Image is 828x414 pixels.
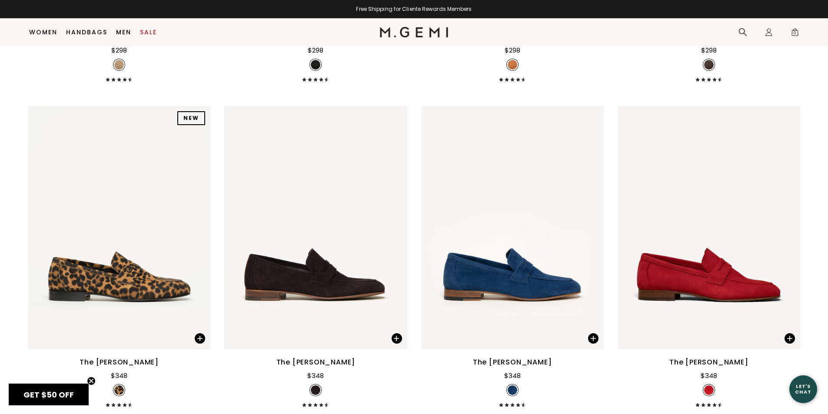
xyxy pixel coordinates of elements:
[421,106,604,407] a: The Sacca DonnaThe Sacca DonnaThe [PERSON_NAME]$348
[111,371,127,381] div: $348
[704,60,714,70] img: v_7396490117179_SWATCH_50x.jpg
[224,106,407,349] img: The Sacca Donna
[276,357,356,368] div: The [PERSON_NAME]
[504,371,521,381] div: $348
[28,106,210,407] a: The Sacca DonnaNEWThe Sacca DonnaThe [PERSON_NAME]$348
[140,29,157,36] a: Sale
[66,29,107,36] a: Handbags
[789,384,817,394] div: Let's Chat
[9,384,89,405] div: GET $50 OFFClose teaser
[380,27,448,37] img: M.Gemi
[618,106,800,349] img: The Sacca Donna
[604,106,786,349] img: The Sacca Donna
[669,357,748,368] div: The [PERSON_NAME]
[177,111,205,125] div: NEW
[407,106,589,349] img: The Sacca Donna
[701,45,717,56] div: $298
[505,45,520,56] div: $298
[421,106,604,349] img: The Sacca Donna
[791,30,799,38] span: 0
[508,385,517,395] img: v_11956_SWATCH_50x.jpg
[473,357,552,368] div: The [PERSON_NAME]
[311,60,320,70] img: v_7396490084411_SWATCH_50x.jpg
[508,60,517,70] img: v_7396490149947_SWATCH_50x.jpg
[701,371,717,381] div: $348
[87,377,96,385] button: Close teaser
[114,60,124,70] img: v_7396490182715_SWATCH_50x.jpg
[618,106,800,407] a: The Sacca DonnaThe Sacca DonnaThe [PERSON_NAME]$348
[80,357,159,368] div: The [PERSON_NAME]
[111,45,127,56] div: $298
[114,385,124,395] img: v_7385131810875_SWATCH_50x.jpg
[116,29,131,36] a: Men
[704,385,714,395] img: v_11957_SWATCH_50x.jpg
[307,371,324,381] div: $348
[311,385,320,395] img: v_7333520539707_SWATCH_50x.jpg
[29,29,57,36] a: Women
[210,106,393,349] img: The Sacca Donna
[224,106,407,407] a: The Sacca DonnaThe Sacca DonnaThe [PERSON_NAME]$348
[23,389,74,400] span: GET $50 OFF
[308,45,323,56] div: $298
[28,106,210,349] img: The Sacca Donna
